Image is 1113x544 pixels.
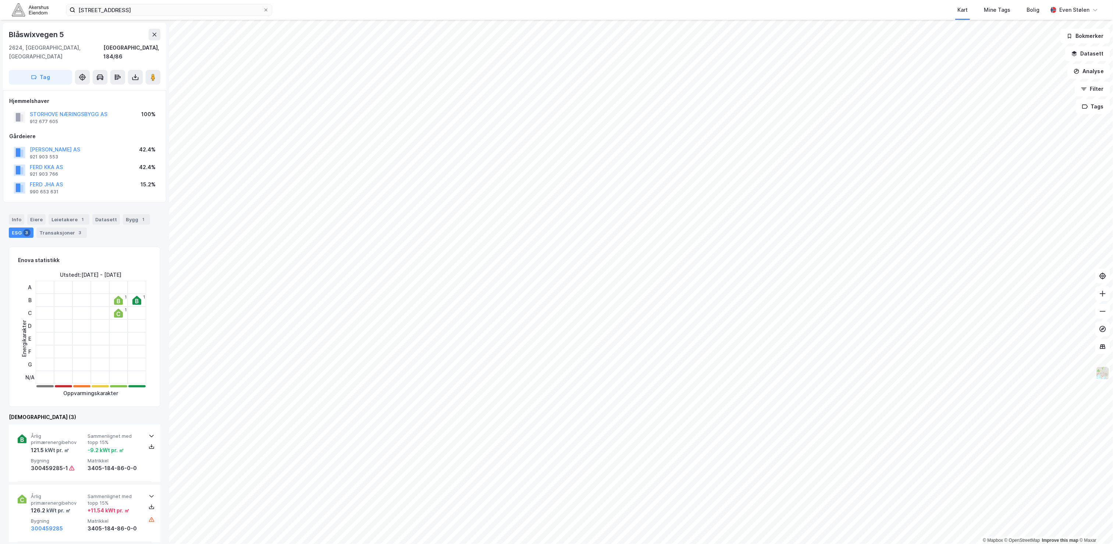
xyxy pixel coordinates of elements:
div: Kart [957,6,968,14]
div: 42.4% [139,163,156,172]
div: kWt pr. ㎡ [45,506,71,515]
div: Enova statistikk [18,256,60,265]
iframe: Chat Widget [1076,509,1113,544]
span: Sammenlignet med topp 15% [88,493,141,506]
span: Årlig primærenergibehov [31,433,85,446]
div: Oppvarmingskarakter [64,389,118,398]
div: Bolig [1027,6,1039,14]
div: Leietakere [49,214,89,225]
div: 1 [140,216,147,223]
div: 1 [79,216,86,223]
div: 3 [23,229,31,236]
div: [DEMOGRAPHIC_DATA] (3) [9,413,160,422]
div: + 11.54 kWt pr. ㎡ [88,506,129,515]
div: B [25,294,35,307]
div: A [25,281,35,294]
div: 921 903 553 [30,154,58,160]
div: 15.2% [141,180,156,189]
img: akershus-eiendom-logo.9091f326c980b4bce74ccdd9f866810c.svg [12,3,49,16]
div: 300459285-1 [31,464,68,473]
div: 100% [141,110,156,119]
span: Årlig primærenergibehov [31,493,85,506]
button: Tags [1076,99,1110,114]
div: 126.2 [31,506,71,515]
div: 912 677 605 [30,119,58,125]
button: Filter [1075,82,1110,96]
div: Bygg [123,214,150,225]
div: Kontrollprogram for chat [1076,509,1113,544]
div: Utstedt : [DATE] - [DATE] [60,271,122,279]
a: Improve this map [1042,538,1078,543]
div: E [25,332,35,345]
div: Eiere [27,214,46,225]
div: G [25,358,35,371]
div: Blåswixvegen 5 [9,29,65,40]
div: 3405-184-86-0-0 [88,524,141,533]
div: Energikarakter [20,320,29,357]
div: ESG [9,228,33,238]
span: Bygning [31,458,85,464]
div: 42.4% [139,145,156,154]
div: Datasett [92,214,120,225]
div: Mine Tags [984,6,1010,14]
div: D [25,319,35,332]
div: Hjemmelshaver [9,97,160,105]
span: Matrikkel [88,518,141,524]
div: Gårdeiere [9,132,160,141]
span: Bygning [31,518,85,524]
div: 121.5 [31,446,69,455]
div: N/A [25,371,35,384]
span: Matrikkel [88,458,141,464]
button: 300459285 [31,524,63,533]
div: 1 [125,308,127,312]
div: kWt pr. ㎡ [44,446,69,455]
div: 990 653 631 [30,189,58,195]
a: OpenStreetMap [1004,538,1040,543]
div: [GEOGRAPHIC_DATA], 184/86 [104,43,161,61]
div: -9.2 kWt pr. ㎡ [88,446,124,455]
input: Søk på adresse, matrikkel, gårdeiere, leietakere eller personer [75,4,263,15]
div: 3405-184-86-0-0 [88,464,141,473]
div: F [25,345,35,358]
div: 1 [143,295,145,299]
div: 1 [125,295,127,299]
div: 2624, [GEOGRAPHIC_DATA], [GEOGRAPHIC_DATA] [9,43,104,61]
div: Transaksjoner [36,228,87,238]
div: Info [9,214,24,225]
button: Tag [9,70,72,85]
button: Bokmerker [1060,29,1110,43]
img: Z [1096,366,1110,380]
div: 921 903 766 [30,171,58,177]
div: 3 [77,229,84,236]
button: Analyse [1067,64,1110,79]
button: Datasett [1065,46,1110,61]
div: Even Stølen [1059,6,1089,14]
a: Mapbox [983,538,1003,543]
div: C [25,307,35,319]
span: Sammenlignet med topp 15% [88,433,141,446]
